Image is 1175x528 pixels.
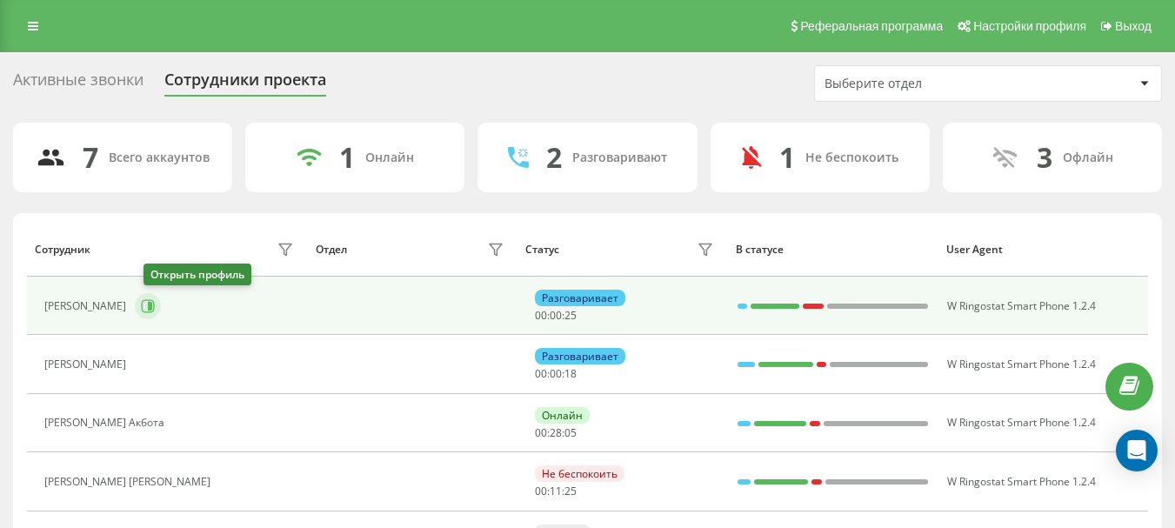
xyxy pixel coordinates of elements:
[535,368,577,380] div: : :
[564,366,577,381] span: 18
[779,141,795,174] div: 1
[339,141,355,174] div: 1
[365,150,414,165] div: Онлайн
[564,484,577,498] span: 25
[805,150,898,165] div: Не беспокоить
[947,357,1096,371] span: W Ringostat Smart Phone 1.2.4
[535,407,590,424] div: Онлайн
[550,366,562,381] span: 00
[535,484,547,498] span: 00
[535,485,577,498] div: : :
[1115,19,1152,33] span: Выход
[535,348,625,364] div: Разговаривает
[535,366,547,381] span: 00
[535,290,625,306] div: Разговаривает
[572,150,667,165] div: Разговаривают
[535,310,577,322] div: : :
[947,298,1096,313] span: W Ringostat Smart Phone 1.2.4
[1063,150,1113,165] div: Офлайн
[144,264,251,285] div: Открыть профиль
[44,300,130,312] div: [PERSON_NAME]
[535,425,547,440] span: 00
[546,141,562,174] div: 2
[316,244,347,256] div: Отдел
[44,476,215,488] div: [PERSON_NAME] [PERSON_NAME]
[13,70,144,97] div: Активные звонки
[535,465,624,482] div: Не беспокоить
[535,427,577,439] div: : :
[109,150,210,165] div: Всего аккаунтов
[44,417,169,429] div: [PERSON_NAME] Акбота
[947,415,1096,430] span: W Ringostat Smart Phone 1.2.4
[800,19,943,33] span: Реферальная программа
[1116,430,1158,471] div: Open Intercom Messenger
[525,244,559,256] div: Статус
[550,484,562,498] span: 11
[550,425,562,440] span: 28
[564,425,577,440] span: 05
[550,308,562,323] span: 00
[736,244,930,256] div: В статусе
[535,308,547,323] span: 00
[947,474,1096,489] span: W Ringostat Smart Phone 1.2.4
[35,244,90,256] div: Сотрудник
[564,308,577,323] span: 25
[946,244,1140,256] div: User Agent
[44,358,130,371] div: [PERSON_NAME]
[973,19,1086,33] span: Настройки профиля
[164,70,326,97] div: Сотрудники проекта
[83,141,98,174] div: 7
[1037,141,1052,174] div: 3
[825,77,1032,91] div: Выберите отдел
